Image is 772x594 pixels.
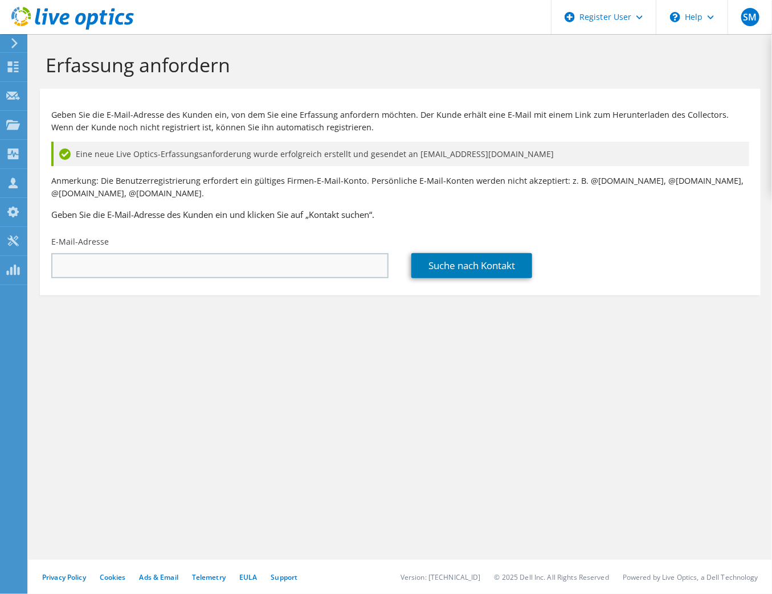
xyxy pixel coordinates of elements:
label: E-Mail-Adresse [51,236,109,247]
span: Eine neue Live Optics-Erfassungsanforderung wurde erfolgreich erstellt und gesendet an [EMAIL_ADD... [76,148,554,160]
a: Support [271,572,297,582]
a: Suche nach Kontakt [411,253,532,278]
span: SM [741,8,759,26]
a: Ads & Email [140,572,178,582]
a: Cookies [100,572,126,582]
a: Privacy Policy [42,572,86,582]
a: EULA [239,572,257,582]
p: Geben Sie die E-Mail-Adresse des Kunden ein, von dem Sie eine Erfassung anfordern möchten. Der Ku... [51,109,749,134]
li: © 2025 Dell Inc. All Rights Reserved [495,572,609,582]
svg: \n [670,12,680,22]
h1: Erfassung anfordern [46,53,749,77]
a: Telemetry [192,572,226,582]
li: Version: [TECHNICAL_ID] [401,572,481,582]
p: Anmerkung: Die Benutzerregistrierung erfordert ein gültiges Firmen-E-Mail-Konto. Persönliche E-Ma... [51,175,749,200]
h3: Geben Sie die E-Mail-Adresse des Kunden ein und klicken Sie auf „Kontakt suchen“. [51,208,749,221]
li: Powered by Live Optics, a Dell Technology [623,572,758,582]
